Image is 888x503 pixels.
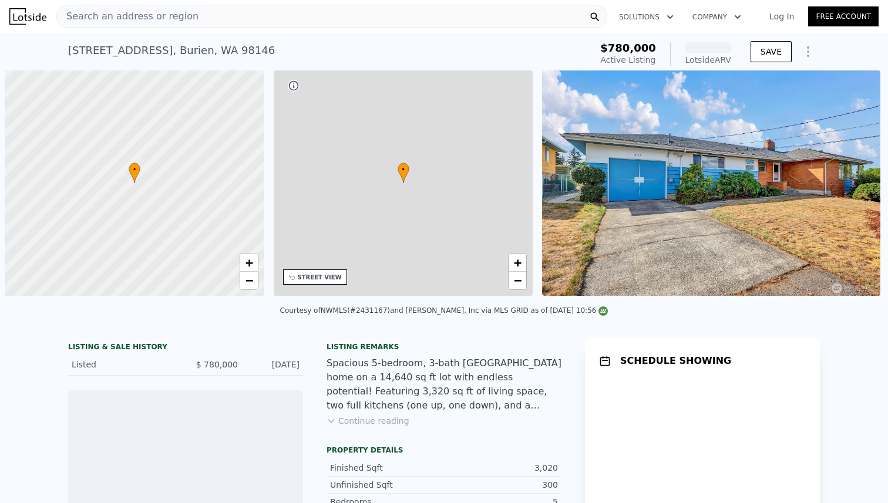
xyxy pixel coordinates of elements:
h1: SCHEDULE SHOWING [620,354,731,368]
span: Search an address or region [57,9,199,23]
button: Company [683,6,751,28]
div: Listed [72,359,176,370]
a: Zoom in [240,254,258,272]
a: Zoom out [509,272,526,289]
img: Sale: 169703404 Parcel: 98021942 [542,70,880,296]
span: Active Listing [601,55,656,65]
img: NWMLS Logo [598,306,608,316]
div: Finished Sqft [330,462,444,474]
a: Zoom out [240,272,258,289]
div: Listing remarks [327,342,561,352]
span: − [514,273,522,288]
div: Spacious 5-bedroom, 3-bath [GEOGRAPHIC_DATA] home on a 14,640 sq ft lot with endless potential! F... [327,356,561,413]
div: STREET VIEW [298,273,342,282]
span: − [245,273,253,288]
div: • [398,163,409,183]
span: $780,000 [600,42,656,54]
a: Zoom in [509,254,526,272]
div: Lotside ARV [685,54,732,66]
span: • [398,164,409,175]
div: Unfinished Sqft [330,479,444,491]
div: [STREET_ADDRESS] , Burien , WA 98146 [68,42,275,59]
div: 300 [444,479,558,491]
div: Courtesy of NWMLS (#2431167) and [PERSON_NAME], Inc via MLS GRID as of [DATE] 10:56 [280,306,608,315]
span: + [245,255,253,270]
div: • [129,163,140,183]
img: Lotside [9,8,46,25]
button: SAVE [751,41,792,62]
button: Continue reading [327,415,409,427]
button: Show Options [796,40,820,63]
a: Free Account [808,6,879,26]
div: 3,020 [444,462,558,474]
div: LISTING & SALE HISTORY [68,342,303,354]
span: $ 780,000 [196,360,238,369]
div: [DATE] [247,359,300,370]
a: Log In [755,11,808,22]
button: Solutions [610,6,683,28]
span: + [514,255,522,270]
span: • [129,164,140,175]
div: Property details [327,445,561,455]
